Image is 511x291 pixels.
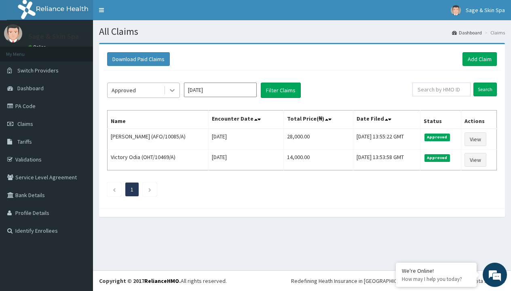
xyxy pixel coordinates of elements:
[465,132,486,146] a: View
[133,4,152,23] div: Minimize live chat window
[93,270,511,291] footer: All rights reserved.
[420,110,461,129] th: Status
[483,29,505,36] li: Claims
[461,110,497,129] th: Actions
[107,52,170,66] button: Download Paid Claims
[353,129,420,150] td: [DATE] 13:55:22 GMT
[283,150,353,170] td: 14,000.00
[4,200,154,228] textarea: Type your message and hit 'Enter'
[465,153,486,167] a: View
[291,277,505,285] div: Redefining Heath Insurance in [GEOGRAPHIC_DATA] using Telemedicine and Data Science!
[283,110,353,129] th: Total Price(₦)
[28,33,79,40] p: Sage & Skin Spa
[209,110,284,129] th: Encounter Date
[261,83,301,98] button: Filter Claims
[451,5,461,15] img: User Image
[15,40,33,61] img: d_794563401_company_1708531726252_794563401
[424,134,450,141] span: Approved
[17,138,32,145] span: Tariffs
[99,26,505,37] h1: All Claims
[131,186,133,193] a: Page 1 is your current page
[184,83,257,97] input: Select Month and Year
[402,267,471,274] div: We're Online!
[209,150,284,170] td: [DATE]
[466,6,505,14] span: Sage & Skin Spa
[42,45,136,56] div: Chat with us now
[148,186,152,193] a: Next page
[473,83,497,96] input: Search
[4,24,22,42] img: User Image
[108,129,209,150] td: [PERSON_NAME] (AFO/10085/A)
[353,150,420,170] td: [DATE] 13:53:58 GMT
[283,129,353,150] td: 28,000.00
[424,154,450,161] span: Approved
[144,277,179,285] a: RelianceHMO
[412,83,471,96] input: Search by HMO ID
[402,276,471,283] p: How may I help you today?
[112,186,116,193] a: Previous page
[17,120,33,127] span: Claims
[209,129,284,150] td: [DATE]
[112,86,136,94] div: Approved
[47,91,112,173] span: We're online!
[353,110,420,129] th: Date Filed
[462,52,497,66] a: Add Claim
[17,67,59,74] span: Switch Providers
[99,277,181,285] strong: Copyright © 2017 .
[108,110,209,129] th: Name
[452,29,482,36] a: Dashboard
[108,150,209,170] td: Victory Odia (OHT/10469/A)
[28,44,48,50] a: Online
[17,85,44,92] span: Dashboard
